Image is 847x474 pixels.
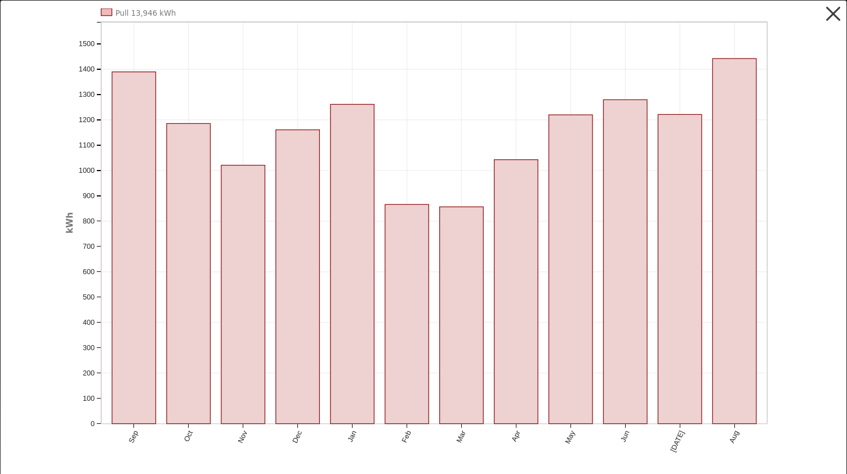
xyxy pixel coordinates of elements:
[400,429,413,444] text: Feb
[83,191,95,200] text: 900
[79,65,95,73] text: 1400
[494,160,538,424] rect: onclick=""
[510,429,522,443] text: Apr
[127,429,140,444] text: Sep
[604,100,648,423] rect: onclick=""
[83,242,95,251] text: 700
[619,429,631,443] text: Jun
[658,114,702,423] rect: onclick=""
[83,369,95,377] text: 200
[79,141,95,149] text: 1100
[712,59,756,423] rect: onclick=""
[167,123,211,423] rect: onclick=""
[182,429,195,443] text: Oct
[454,429,467,444] text: Mar
[236,429,249,444] text: Nov
[79,166,95,175] text: 1000
[83,318,95,327] text: 400
[115,9,176,17] text: Pull 13,946 kWh
[83,394,95,403] text: 100
[331,104,375,423] rect: onclick=""
[385,204,429,423] rect: onclick=""
[65,212,75,234] text: kWh
[91,419,95,428] text: 0
[79,115,95,124] text: 1200
[83,217,95,225] text: 800
[83,293,95,301] text: 500
[221,166,265,424] rect: onclick=""
[549,115,593,423] rect: onclick=""
[563,429,577,445] text: May
[668,429,685,453] text: [DATE]
[727,429,740,444] text: Aug
[79,39,95,48] text: 1500
[346,429,358,443] text: Jan
[83,267,95,276] text: 600
[291,429,304,444] text: Dec
[79,90,95,99] text: 1300
[440,207,484,423] rect: onclick=""
[276,130,320,424] rect: onclick=""
[83,343,95,352] text: 300
[112,72,156,424] rect: onclick=""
